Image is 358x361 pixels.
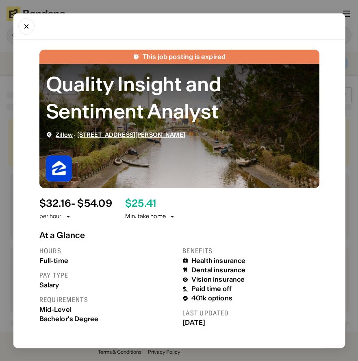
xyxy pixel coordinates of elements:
[125,212,175,221] div: Min. take home
[191,294,232,302] div: 401k options
[39,212,61,221] div: per hour
[182,319,319,326] div: [DATE]
[125,197,156,209] div: $ 25.41
[39,230,319,240] div: At a Glance
[46,155,72,181] img: Zillow logo
[39,315,176,322] div: Bachelor's Degree
[191,256,246,264] div: Health insurance
[191,285,232,293] div: Paid time off
[77,131,185,138] a: [STREET_ADDRESS][PERSON_NAME]
[182,308,319,317] div: Last updated
[46,70,312,125] div: Quality Insight and Sentiment Analyst
[18,18,34,34] button: Close
[191,276,245,283] div: Vision insurance
[55,131,185,138] div: ·
[142,53,225,60] div: This job posting is expired
[39,295,176,304] div: Requirements
[39,281,176,289] div: Salary
[39,197,112,209] div: $ 32.16 - $54.09
[191,266,246,273] div: Dental insurance
[39,271,176,279] div: Pay type
[39,256,176,264] div: Full-time
[55,131,73,138] a: Zillow
[182,246,319,255] div: Benefits
[39,305,176,313] div: Mid-Level
[39,246,176,255] div: Hours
